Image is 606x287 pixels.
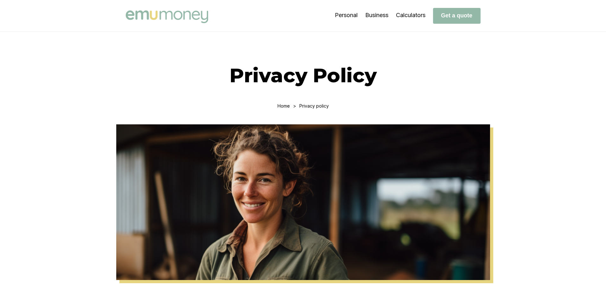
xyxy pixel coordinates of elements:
[277,103,290,109] a: Home
[433,8,481,24] button: Get a quote
[116,124,490,280] img: Emu Money
[126,63,481,87] h1: Privacy Policy
[433,12,481,19] a: Get a quote
[293,103,296,109] div: >
[299,103,329,109] div: Privacy policy
[126,10,208,23] img: Emu Money logo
